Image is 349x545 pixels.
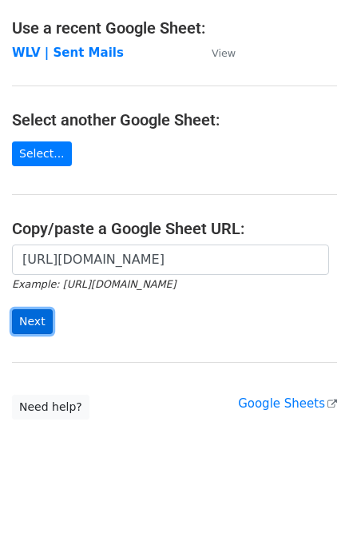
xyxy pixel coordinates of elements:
a: Need help? [12,395,89,420]
input: Next [12,309,53,334]
a: Select... [12,141,72,166]
a: View [196,46,236,60]
iframe: Chat Widget [269,468,349,545]
h4: Copy/paste a Google Sheet URL: [12,219,337,238]
a: WLV | Sent Mails [12,46,124,60]
input: Paste your Google Sheet URL here [12,245,329,275]
small: View [212,47,236,59]
h4: Use a recent Google Sheet: [12,18,337,38]
a: Google Sheets [238,396,337,411]
small: Example: [URL][DOMAIN_NAME] [12,278,176,290]
h4: Select another Google Sheet: [12,110,337,129]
